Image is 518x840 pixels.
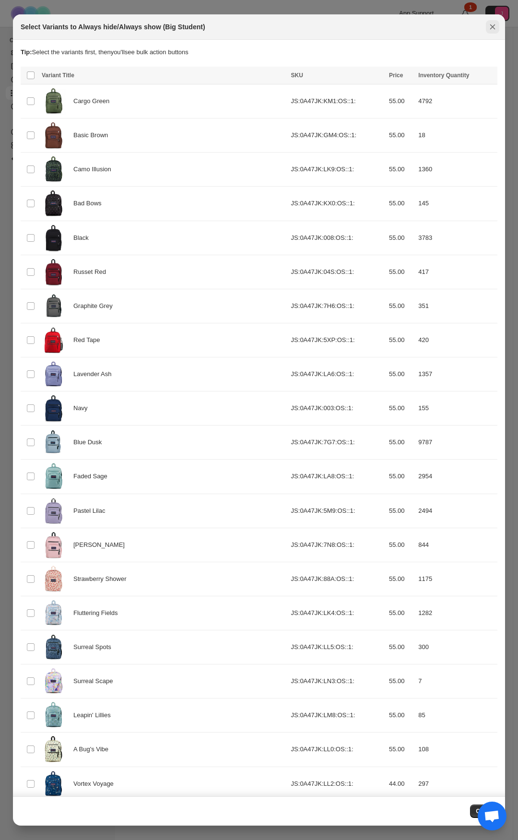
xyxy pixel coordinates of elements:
[42,258,66,286] img: JS0A47JK04S-FRONT.webp
[386,664,415,698] td: 55.00
[288,255,386,289] td: JS:0A47JK:04S:OS::1:
[415,153,497,187] td: 1360
[42,72,74,79] span: Variant Title
[386,528,415,562] td: 55.00
[42,360,66,388] img: JS0A47JKLA6-FRONT.webp
[21,47,497,57] p: Select the variants first, then you'll see bulk action buttons
[73,130,113,140] span: Basic Brown
[42,565,66,593] img: JS0A47JK88A-FRONT.webp
[73,403,93,413] span: Navy
[73,608,123,618] span: Fluttering Fields
[386,630,415,664] td: 55.00
[288,84,386,118] td: JS:0A47JK:KM1:OS::1:
[386,596,415,630] td: 55.00
[288,221,386,255] td: JS:0A47JK:008:OS::1:
[73,676,118,686] span: Surreal Scape
[288,733,386,767] td: JS:0A47JK:LL0:OS::1:
[415,562,497,596] td: 1175
[42,667,66,695] img: JS0A47JKLN3-FRONT.webp
[476,807,492,815] span: Close
[386,357,415,391] td: 55.00
[415,767,497,801] td: 297
[288,426,386,460] td: JS:0A47JK:7G7:OS::1:
[386,562,415,596] td: 55.00
[415,118,497,153] td: 18
[42,462,66,490] img: JS0A47JKLA8-FRONT.webp
[21,22,205,32] h2: Select Variants to Always hide/Always show (Big Student)
[21,48,32,56] strong: Tip:
[415,84,497,118] td: 4792
[73,506,110,516] span: Pastel Lilac
[415,323,497,357] td: 420
[386,494,415,528] td: 55.00
[288,187,386,221] td: JS:0A47JK:KX0:OS::1:
[73,710,116,720] span: Leapin' Lillies
[73,233,94,243] span: Black
[386,118,415,153] td: 55.00
[415,391,497,426] td: 155
[478,802,506,830] div: Open chat
[73,574,131,584] span: Strawberry Shower
[73,540,130,550] span: [PERSON_NAME]
[386,426,415,460] td: 55.00
[386,187,415,221] td: 55.00
[42,531,66,559] img: JS0A47JK7N8-FRONT.webp
[288,460,386,494] td: JS:0A47JK:LA8:OS::1:
[288,664,386,698] td: JS:0A47JK:LN3:OS::1:
[386,460,415,494] td: 55.00
[73,745,114,754] span: A Bug's Vibe
[288,118,386,153] td: JS:0A47JK:GM4:OS::1:
[386,289,415,323] td: 55.00
[42,735,66,763] img: JS0A47JKLL0-FRONT.webp
[415,460,497,494] td: 2954
[42,599,66,627] img: JS0A47JKLK4-FRONT.webp
[42,394,66,422] img: JS0A47JK003-FRONT.webp
[73,96,115,106] span: Cargo Green
[386,698,415,733] td: 55.00
[73,438,107,447] span: Blue Dusk
[73,267,111,277] span: Russet Red
[470,805,497,818] button: Close
[415,426,497,460] td: 9787
[73,369,117,379] span: Lavender Ash
[73,165,117,174] span: Camo Illusion
[415,698,497,733] td: 85
[288,767,386,801] td: JS:0A47JK:LL2:OS::1:
[418,72,469,79] span: Inventory Quantity
[415,255,497,289] td: 417
[386,767,415,801] td: 44.00
[42,189,66,217] img: JS0A47JKKX0-FRONT.webp
[415,494,497,528] td: 2494
[415,289,497,323] td: 351
[73,199,106,208] span: Bad Bows
[288,562,386,596] td: JS:0A47JK:88A:OS::1:
[42,701,66,729] img: JS0A47JKLM8-FRONT.webp
[288,494,386,528] td: JS:0A47JK:5M9:OS::1:
[42,497,66,525] img: JS0A47JK5M9-FRONT.webp
[291,72,303,79] span: SKU
[386,733,415,767] td: 55.00
[415,528,497,562] td: 844
[42,326,66,354] img: JS0A47JK5XP-FRONT.webp
[73,472,113,481] span: Faded Sage
[288,357,386,391] td: JS:0A47JK:LA6:OS::1:
[386,255,415,289] td: 55.00
[386,391,415,426] td: 55.00
[389,72,403,79] span: Price
[386,323,415,357] td: 55.00
[415,596,497,630] td: 1282
[42,292,66,320] img: JS0A47JK7H6-FRONT.webp
[288,528,386,562] td: JS:0A47JK:7N8:OS::1:
[386,153,415,187] td: 55.00
[73,779,119,789] span: Vortex Voyage
[288,698,386,733] td: JS:0A47JK:LM8:OS::1:
[42,428,66,456] img: JS0A47JK7G7-FRONT.webp
[415,664,497,698] td: 7
[42,224,66,252] img: JS0A47JK008-FRONT.webp
[415,630,497,664] td: 300
[42,87,66,115] img: JS0A47JKKM1-FRONT.webp
[288,596,386,630] td: JS:0A47JK:LK4:OS::1:
[415,733,497,767] td: 108
[42,155,66,183] img: JS0A47JKLK9-FRONT.webp
[288,391,386,426] td: JS:0A47JK:003:OS::1:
